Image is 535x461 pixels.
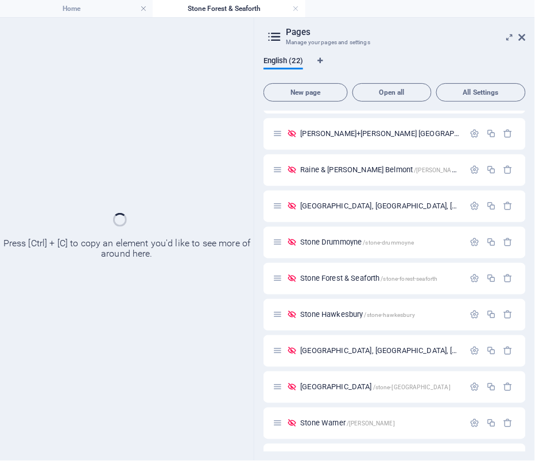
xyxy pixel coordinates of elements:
span: Stone Hawkesbury [300,311,415,319]
button: All Settings [436,83,526,102]
h2: Pages [286,27,526,37]
div: Duplicate [486,274,496,284]
span: Click to open page [300,419,395,428]
h4: Stone Forest & Seaforth [153,2,305,15]
span: Click to open page [300,274,437,283]
div: [GEOGRAPHIC_DATA], [GEOGRAPHIC_DATA], [GEOGRAPHIC_DATA], [PERSON_NAME] & Wyong [297,203,464,210]
button: Open all [352,83,432,102]
div: Settings [470,129,479,139]
span: Raine & [PERSON_NAME] Belmont [300,166,521,175]
div: Duplicate [486,346,496,356]
div: Settings [470,274,479,284]
span: Stone Drummoyne [300,238,414,247]
div: Settings [470,419,479,428]
div: Remove [503,346,513,356]
div: Duplicate [486,202,496,211]
div: [GEOGRAPHIC_DATA], [GEOGRAPHIC_DATA], [GEOGRAPHIC_DATA], [GEOGRAPHIC_DATA] [297,347,464,355]
div: Remove [503,129,513,139]
span: /stone-forest-seaforth [381,276,437,282]
span: /[PERSON_NAME] [347,421,395,427]
div: Duplicate [486,419,496,428]
div: Remove [503,274,513,284]
div: Duplicate [486,165,496,175]
div: Language Tabs [263,57,526,79]
div: Stone Warner/[PERSON_NAME] [297,420,464,427]
div: Duplicate [486,129,496,139]
div: Settings [470,382,479,392]
h3: Manage your pages and settings [286,37,503,48]
div: Remove [503,419,513,428]
div: Duplicate [486,310,496,320]
div: Settings [470,165,479,175]
button: New page [263,83,348,102]
div: Remove [503,238,513,247]
span: English (22) [263,54,303,70]
span: /[PERSON_NAME][GEOGRAPHIC_DATA] [414,168,521,174]
div: [GEOGRAPHIC_DATA]/stone-[GEOGRAPHIC_DATA] [297,383,464,391]
span: /stone-[GEOGRAPHIC_DATA] [373,385,451,391]
span: /stone-drummoyne [363,240,414,246]
span: All Settings [441,89,521,96]
div: Remove [503,382,513,392]
div: Stone Forest & Seaforth/stone-forest-seaforth [297,275,464,282]
span: /stone-hawkesbury [365,312,415,319]
span: Click to open page [300,383,451,392]
div: Remove [503,310,513,320]
div: [PERSON_NAME]+[PERSON_NAME] [GEOGRAPHIC_DATA] [297,130,464,138]
div: Settings [470,346,479,356]
div: Raine & [PERSON_NAME] Belmont/[PERSON_NAME][GEOGRAPHIC_DATA] [297,166,464,174]
div: Stone Drummoyne/stone-drummoyne [297,239,464,246]
div: Settings [470,310,479,320]
div: Duplicate [486,382,496,392]
div: Settings [470,202,479,211]
div: Remove [503,165,513,175]
div: Remove [503,202,513,211]
div: Settings [470,238,479,247]
span: New page [269,89,343,96]
span: Open all [358,89,427,96]
div: Stone Hawkesbury/stone-hawkesbury [297,311,464,319]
